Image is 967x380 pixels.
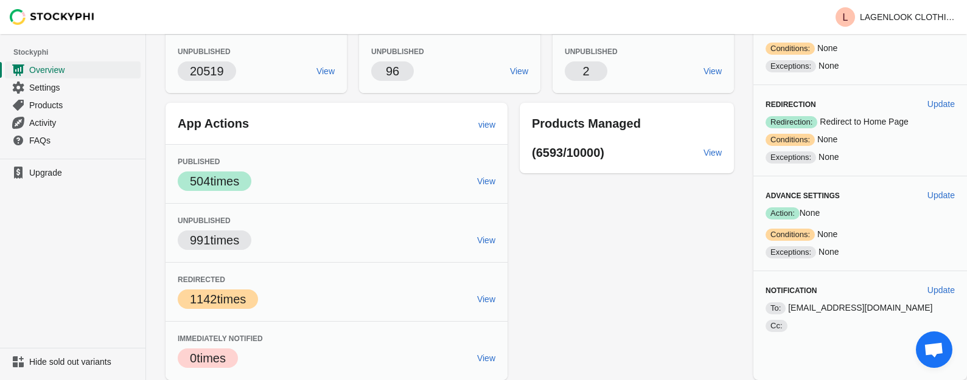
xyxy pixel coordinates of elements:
span: Products Managed [532,117,641,130]
span: Unpublished [371,47,424,56]
span: View [703,148,722,157]
a: Products [5,96,141,114]
span: Exceptions: [766,60,816,72]
span: Avatar with initials L [836,7,855,27]
span: Products [29,99,138,111]
span: 0 times [190,351,226,365]
a: View [312,60,340,82]
span: Action: [766,207,800,219]
a: Open chat [916,331,952,368]
a: View [699,142,727,164]
span: Unpublished [178,47,231,56]
span: Conditions: [766,43,815,55]
span: View [477,294,495,304]
span: Update [927,285,955,295]
span: App Actions [178,117,249,130]
p: Redirect to Home Page [766,116,955,128]
span: View [510,66,528,76]
button: Update [923,279,960,301]
img: Stockyphi [10,9,95,25]
span: Cc: [766,320,787,332]
h3: Redirection [766,100,918,109]
span: Hide sold out variants [29,356,138,368]
h3: Advance Settings [766,191,918,201]
span: Stockyphi [13,46,145,58]
span: Exceptions: [766,246,816,258]
a: View [699,60,727,82]
text: L [843,12,848,22]
a: View [505,60,533,82]
p: None [766,133,955,146]
span: (6593/10000) [532,146,604,159]
span: 2 [582,64,589,78]
p: None [766,151,955,164]
span: 1142 times [190,292,246,306]
span: View [477,235,495,245]
span: Published [178,157,220,166]
span: Unpublished [178,216,231,225]
span: Activity [29,117,138,129]
a: FAQs [5,131,141,149]
p: None [766,228,955,241]
span: Exceptions: [766,151,816,164]
a: View [472,347,500,369]
p: [EMAIL_ADDRESS][DOMAIN_NAME] [766,302,955,314]
p: None [766,207,955,219]
span: View [477,176,495,186]
span: Immediately Notified [178,334,263,343]
a: view [473,114,500,136]
span: Redirected [178,275,225,284]
span: Conditions: [766,134,815,146]
span: 504 times [190,174,239,188]
span: Overview [29,64,138,76]
span: Unpublished [565,47,618,56]
button: Update [923,93,960,115]
a: View [472,170,500,192]
span: To: [766,302,786,314]
a: Hide sold out variants [5,353,141,370]
span: Update [927,190,955,200]
p: None [766,246,955,258]
span: Settings [29,81,138,94]
span: 20519 [190,64,224,78]
p: LAGENLOOK CLOTHING UK [860,12,957,22]
span: View [316,66,335,76]
span: 991 times [190,233,239,247]
a: Settings [5,78,141,96]
a: View [472,229,500,251]
span: Conditions: [766,229,815,241]
p: None [766,60,955,72]
button: Avatar with initials LLAGENLOOK CLOTHING UK [831,5,962,29]
span: Update [927,99,955,109]
span: View [703,66,722,76]
span: view [478,120,495,130]
p: 96 [386,63,399,80]
a: Overview [5,61,141,78]
a: Upgrade [5,164,141,181]
span: Upgrade [29,167,138,179]
h3: Notification [766,286,918,295]
a: Activity [5,114,141,131]
p: None [766,42,955,55]
span: FAQs [29,134,138,147]
button: Update [923,184,960,206]
a: View [472,288,500,310]
span: View [477,353,495,363]
span: Redirection: [766,116,817,128]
